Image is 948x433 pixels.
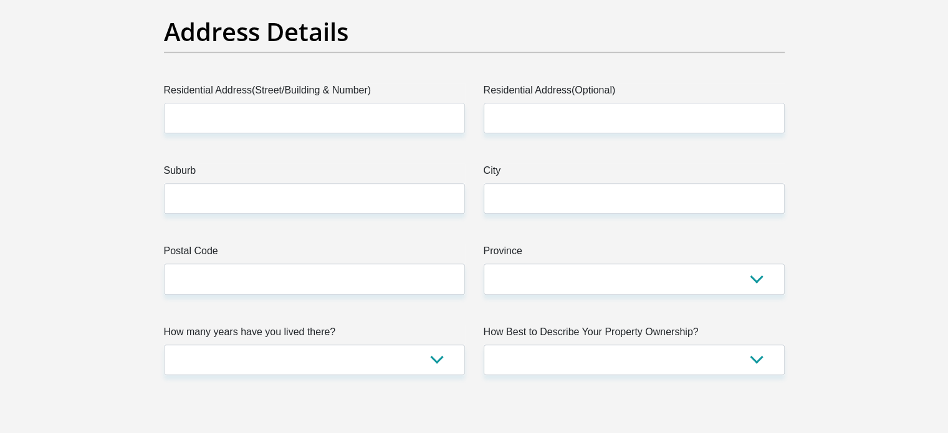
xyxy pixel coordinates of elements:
[484,103,785,133] input: Address line 2 (Optional)
[164,83,465,103] label: Residential Address(Street/Building & Number)
[164,163,465,183] label: Suburb
[164,345,465,375] select: Please select a value
[164,325,465,345] label: How many years have you lived there?
[164,17,785,47] h2: Address Details
[164,103,465,133] input: Valid residential address
[484,345,785,375] select: Please select a value
[484,163,785,183] label: City
[164,183,465,214] input: Suburb
[484,83,785,103] label: Residential Address(Optional)
[484,244,785,264] label: Province
[164,244,465,264] label: Postal Code
[484,183,785,214] input: City
[484,264,785,294] select: Please Select a Province
[484,325,785,345] label: How Best to Describe Your Property Ownership?
[164,264,465,294] input: Postal Code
